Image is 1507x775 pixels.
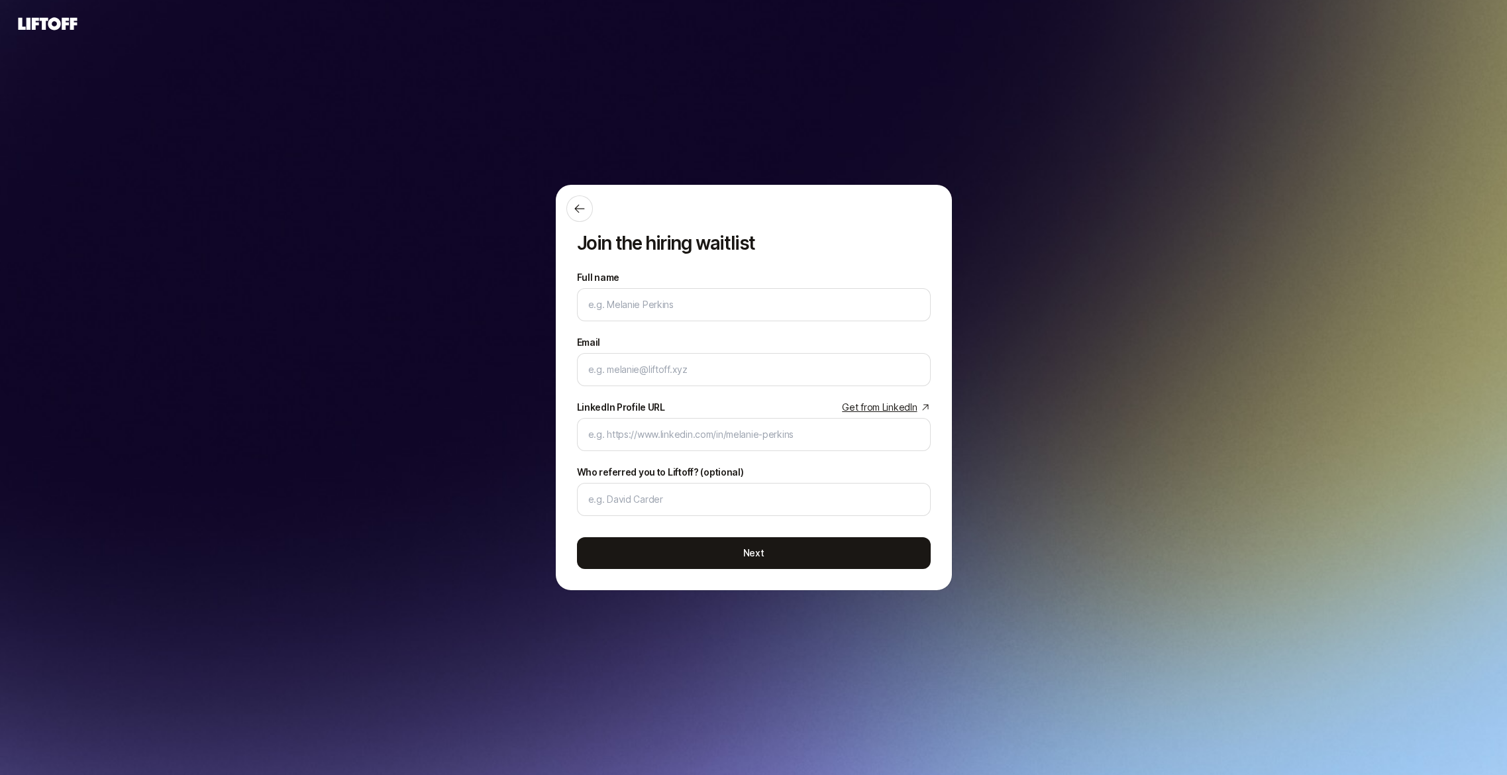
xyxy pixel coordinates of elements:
a: Get from LinkedIn [842,399,930,415]
input: e.g. Melanie Perkins [588,297,919,313]
input: e.g. melanie@liftoff.xyz [588,362,919,378]
label: Email [577,335,601,350]
input: e.g. https://www.linkedin.com/in/melanie-perkins [588,427,919,442]
div: LinkedIn Profile URL [577,399,665,415]
button: Next [577,537,931,569]
input: e.g. David Carder [588,491,919,507]
label: Full name [577,270,619,285]
label: Who referred you to Liftoff? (optional) [577,464,744,480]
p: Join the hiring waitlist [577,232,931,254]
